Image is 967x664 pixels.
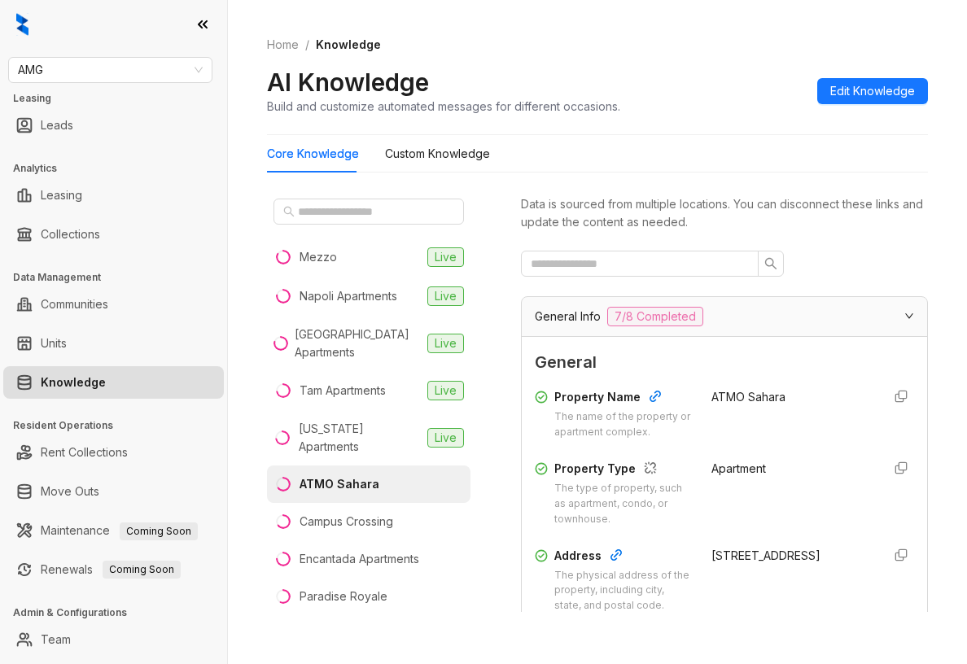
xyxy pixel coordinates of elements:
[554,568,692,614] div: The physical address of the property, including city, state, and postal code.
[427,247,464,267] span: Live
[3,475,224,508] li: Move Outs
[300,588,387,605] div: Paradise Royale
[267,67,429,98] h2: AI Knowledge
[300,287,397,305] div: Napoli Apartments
[554,409,692,440] div: The name of the property or apartment complex.
[295,325,421,361] div: [GEOGRAPHIC_DATA] Apartments
[904,311,914,321] span: expanded
[300,248,337,266] div: Mezzo
[3,436,224,469] li: Rent Collections
[16,13,28,36] img: logo
[3,218,224,251] li: Collections
[267,98,620,115] div: Build and customize automated messages for different occasions.
[711,390,785,404] span: ATMO Sahara
[817,78,928,104] button: Edit Knowledge
[3,179,224,212] li: Leasing
[13,270,227,285] h3: Data Management
[554,547,692,568] div: Address
[41,553,181,586] a: RenewalsComing Soon
[764,257,777,270] span: search
[554,460,692,481] div: Property Type
[711,461,766,475] span: Apartment
[554,388,692,409] div: Property Name
[300,382,386,400] div: Tam Apartments
[18,58,203,82] span: AMG
[283,206,295,217] span: search
[13,605,227,620] h3: Admin & Configurations
[3,623,224,656] li: Team
[41,179,82,212] a: Leasing
[607,307,703,326] span: 7/8 Completed
[41,288,108,321] a: Communities
[41,327,67,360] a: Units
[120,522,198,540] span: Coming Soon
[300,513,393,531] div: Campus Crossing
[427,334,464,353] span: Live
[41,623,71,656] a: Team
[41,475,99,508] a: Move Outs
[385,145,490,163] div: Custom Knowledge
[427,381,464,400] span: Live
[3,327,224,360] li: Units
[830,82,915,100] span: Edit Knowledge
[264,36,302,54] a: Home
[41,109,73,142] a: Leads
[3,109,224,142] li: Leads
[535,350,914,375] span: General
[103,561,181,579] span: Coming Soon
[13,161,227,176] h3: Analytics
[427,286,464,306] span: Live
[299,420,421,456] div: [US_STATE] Apartments
[13,91,227,106] h3: Leasing
[300,550,419,568] div: Encantada Apartments
[3,514,224,547] li: Maintenance
[41,366,106,399] a: Knowledge
[3,366,224,399] li: Knowledge
[300,475,379,493] div: ATMO Sahara
[41,436,128,469] a: Rent Collections
[554,481,692,527] div: The type of property, such as apartment, condo, or townhouse.
[522,297,927,336] div: General Info7/8 Completed
[3,288,224,321] li: Communities
[41,218,100,251] a: Collections
[535,308,601,325] span: General Info
[267,145,359,163] div: Core Knowledge
[521,195,928,231] div: Data is sourced from multiple locations. You can disconnect these links and update the content as...
[316,37,381,51] span: Knowledge
[305,36,309,54] li: /
[427,428,464,448] span: Live
[3,553,224,586] li: Renewals
[13,418,227,433] h3: Resident Operations
[711,547,869,565] div: [STREET_ADDRESS]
